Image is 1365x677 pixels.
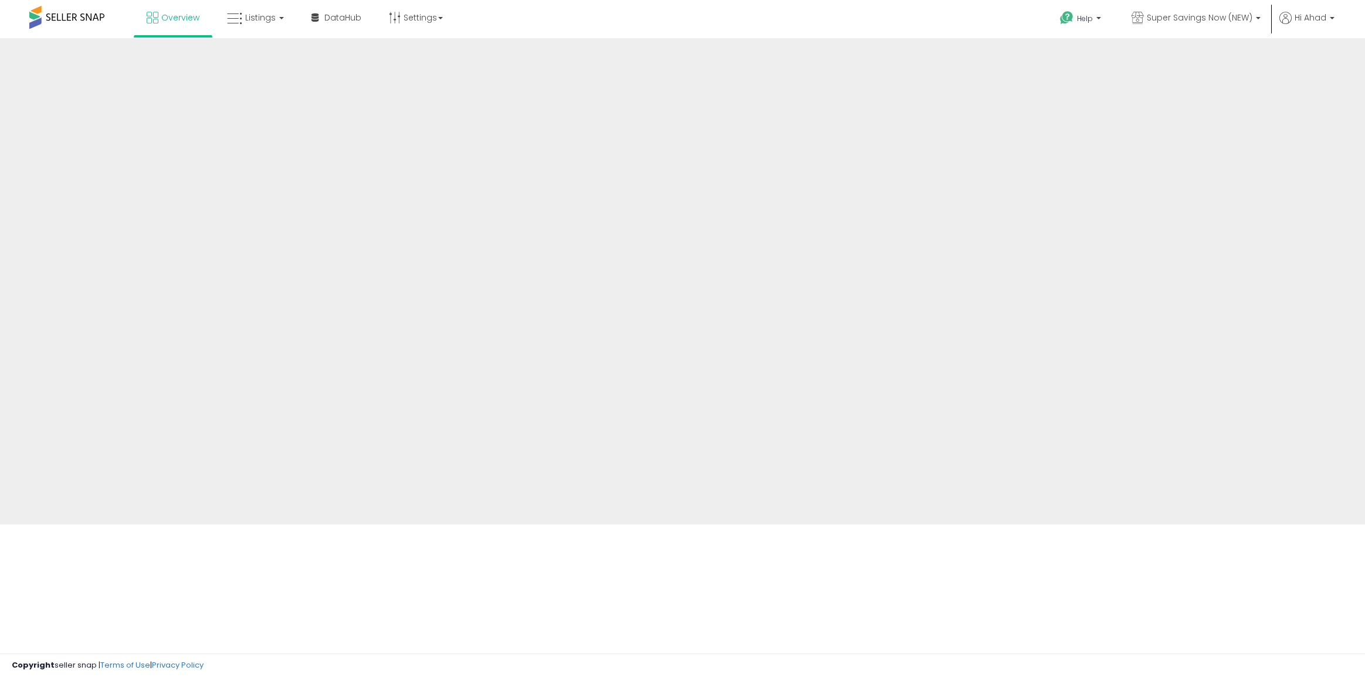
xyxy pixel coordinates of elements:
span: Overview [161,12,199,23]
span: Super Savings Now (NEW) [1147,12,1252,23]
a: Hi Ahad [1279,12,1334,38]
span: Hi Ahad [1295,12,1326,23]
a: Help [1051,2,1113,38]
span: Help [1077,13,1093,23]
i: Get Help [1059,11,1074,25]
span: Listings [245,12,276,23]
span: DataHub [324,12,361,23]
